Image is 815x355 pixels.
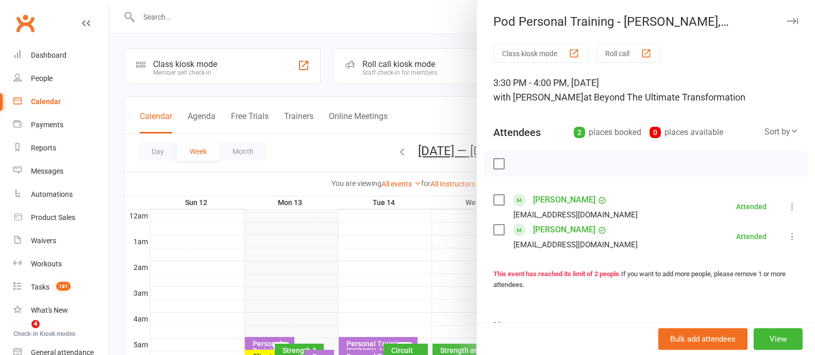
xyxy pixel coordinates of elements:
span: at Beyond The Ultimate Transformation [584,92,745,103]
div: Tasks [31,283,49,291]
a: [PERSON_NAME] [533,222,595,238]
button: Roll call [596,44,660,63]
div: Attendees [493,125,541,140]
div: Calendar [31,97,61,106]
a: Calendar [13,90,109,113]
button: Bulk add attendees [658,328,747,350]
div: [EMAIL_ADDRESS][DOMAIN_NAME] [513,208,638,222]
div: Product Sales [31,213,75,222]
div: Reports [31,144,56,152]
div: Attended [736,233,767,240]
a: Automations [13,183,109,206]
div: places booked [574,125,641,140]
a: Payments [13,113,109,137]
a: Dashboard [13,44,109,67]
a: People [13,67,109,90]
div: places available [650,125,723,140]
a: Waivers [13,229,109,252]
a: Tasks 181 [13,276,109,299]
div: Attended [736,203,767,210]
div: What's New [31,306,68,314]
div: People [31,74,53,82]
div: Pod Personal Training - [PERSON_NAME], [PERSON_NAME]... [477,14,815,29]
a: Messages [13,160,109,183]
div: Payments [31,121,63,129]
div: Automations [31,190,73,198]
div: Messages [31,167,63,175]
button: View [754,328,803,350]
div: Sort by [764,125,799,139]
a: Clubworx [12,10,38,36]
a: What's New [13,299,109,322]
span: 181 [56,282,71,291]
a: [PERSON_NAME] [533,192,595,208]
a: Reports [13,137,109,160]
div: Dashboard [31,51,66,59]
a: Workouts [13,252,109,276]
div: 0 [650,127,661,138]
div: 3:30 PM - 4:00 PM, [DATE] [493,76,799,105]
div: 2 [574,127,585,138]
div: Notes [493,318,521,333]
button: Class kiosk mode [493,44,588,63]
div: If you want to add more people, please remove 1 or more attendees. [493,269,799,291]
a: Product Sales [13,206,109,229]
div: Waivers [31,236,56,245]
span: with [PERSON_NAME] [493,92,584,103]
div: [EMAIL_ADDRESS][DOMAIN_NAME] [513,238,638,251]
span: 4 [31,320,40,328]
iframe: Intercom live chat [10,320,35,345]
strong: This event has reached its limit of 2 people. [493,270,621,278]
div: Workouts [31,260,62,268]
